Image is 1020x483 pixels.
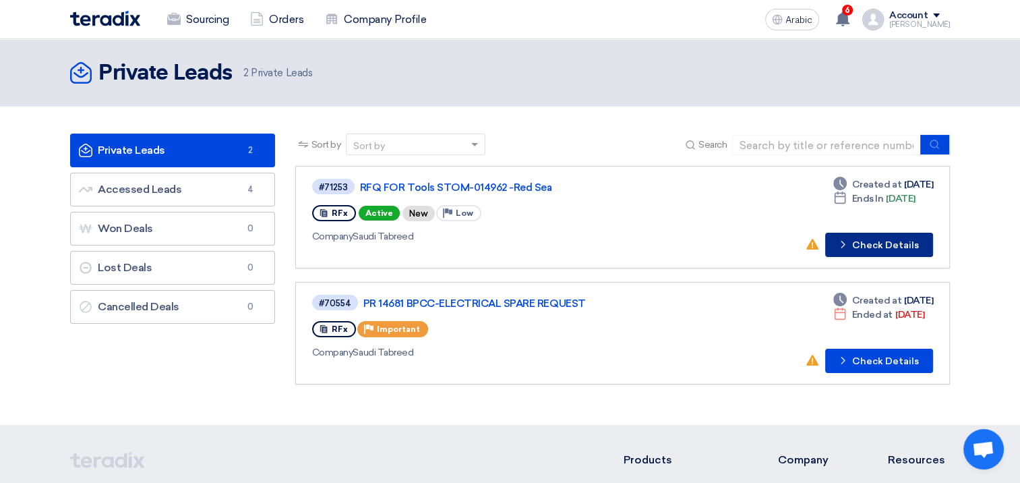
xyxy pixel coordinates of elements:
[319,183,348,192] div: #71253
[862,9,884,30] img: profile_test.png
[79,144,165,157] font: Private Leads
[242,183,258,196] span: 4
[886,192,915,206] font: [DATE]
[852,177,901,192] span: Created at
[79,300,179,313] font: Cancelled Deals
[186,11,229,28] font: Sourcing
[312,347,353,358] span: Company
[698,138,727,152] span: Search
[98,60,233,87] h2: Private Leads
[402,206,435,221] div: New
[79,183,181,196] font: Accessed Leads
[777,452,847,468] li: Company
[852,357,919,366] font: Check Details
[70,11,140,26] img: Teradix logo
[456,208,473,218] span: Low
[242,144,258,157] span: 2
[377,324,420,334] span: Important
[889,21,950,28] div: [PERSON_NAME]
[242,300,258,314] span: 0
[785,16,812,25] span: Arabic
[344,11,426,28] font: Company Profile
[852,192,884,206] span: Ends In
[156,5,239,34] a: Sourcing
[70,251,275,285] a: Lost Deals0
[312,347,413,358] font: Saudi Tabreed
[319,299,351,308] div: #70554
[852,308,893,322] span: Ended at
[889,10,928,22] div: Account
[70,134,275,167] a: Private Leads2
[353,139,385,153] div: Sort by
[904,177,933,192] font: [DATE]
[242,222,258,235] span: 0
[963,429,1004,470] a: Open chat
[852,293,901,308] span: Created at
[70,290,275,324] a: Cancelled Deals0
[842,5,853,16] span: 6
[359,206,400,221] span: Active
[825,349,933,373] button: Check Details
[269,11,303,28] font: Orders
[311,138,341,152] span: Sort by
[904,293,933,308] font: [DATE]
[825,233,933,257] button: Check Details
[79,222,153,235] font: Won Deals
[363,297,700,310] a: PR 14681 BPCC-ELECTRICAL SPARE REQUEST
[888,452,950,468] li: Resources
[312,231,353,242] span: Company
[70,173,275,206] a: Accessed Leads4
[79,261,152,274] font: Lost Deals
[852,241,919,250] font: Check Details
[360,181,697,194] a: RFQ FOR Tools STOM-014962 -Red Sea
[70,212,275,246] a: Won Deals0
[332,208,348,218] span: RFx
[895,308,924,322] font: [DATE]
[765,9,819,30] button: Arabic
[732,135,921,155] input: Search by title or reference number
[243,67,312,79] font: Private Leads
[242,261,258,275] span: 0
[332,324,348,334] span: RFx
[312,231,413,242] font: Saudi Tabreed
[624,452,738,468] li: Products
[239,5,314,34] a: Orders
[243,67,249,79] span: 2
